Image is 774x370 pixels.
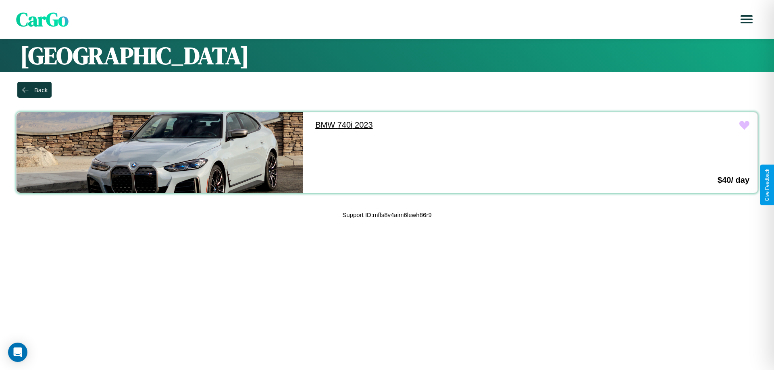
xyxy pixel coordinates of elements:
a: BMW 740i 2023 [307,112,594,138]
div: Back [34,87,48,93]
button: Open menu [735,8,758,31]
p: Support ID: mffs8v4aim6lewh86r9 [342,209,432,220]
h1: [GEOGRAPHIC_DATA] [20,39,754,72]
button: Back [17,82,52,98]
span: CarGo [16,6,69,33]
h3: $ 40 / day [718,176,749,185]
div: Open Intercom Messenger [8,343,27,362]
div: Give Feedback [764,169,770,201]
